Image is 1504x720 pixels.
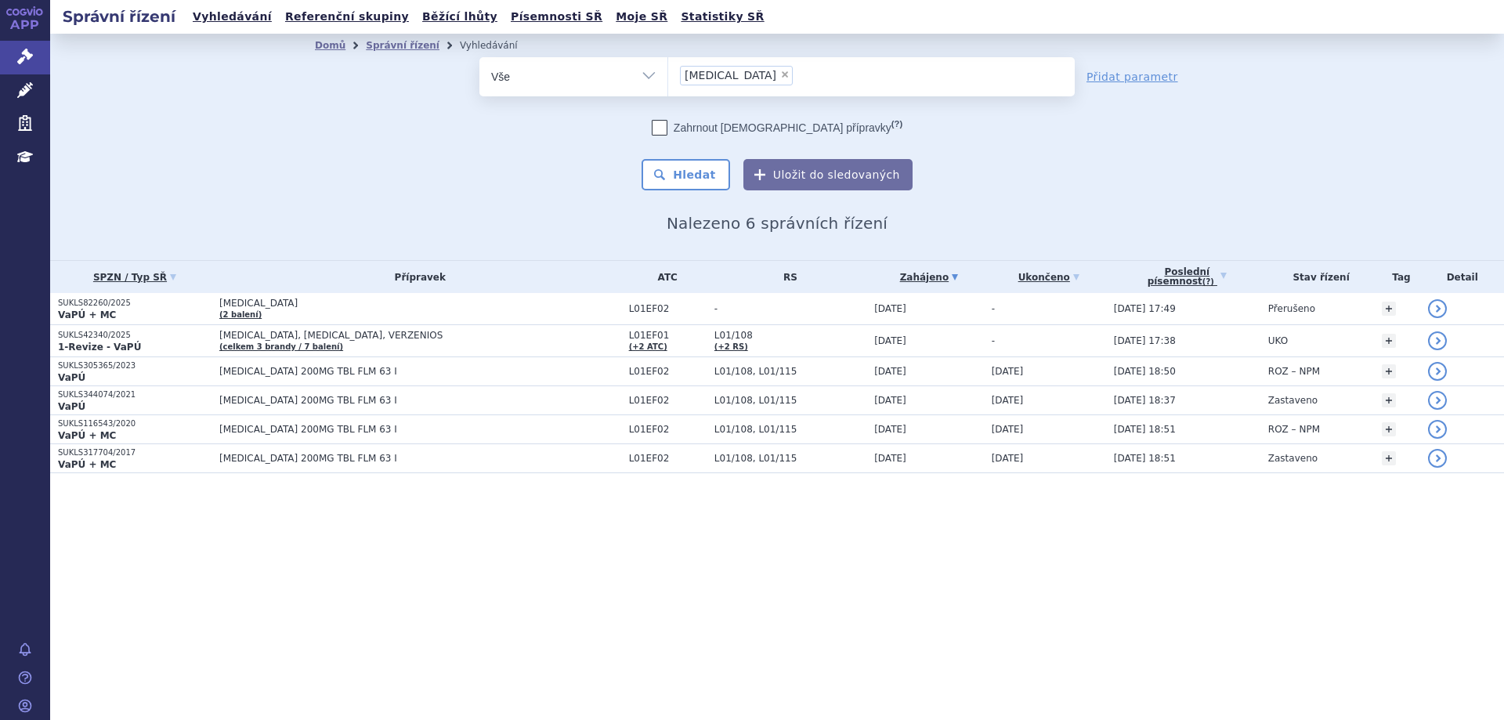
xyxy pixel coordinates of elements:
[874,424,906,435] span: [DATE]
[992,266,1106,288] a: Ukončeno
[1428,420,1447,439] a: detail
[1428,299,1447,318] a: detail
[743,159,913,190] button: Uložit do sledovaných
[219,395,611,406] span: [MEDICAL_DATA] 200MG TBL FLM 63 I
[992,335,995,346] span: -
[992,395,1024,406] span: [DATE]
[219,366,611,377] span: [MEDICAL_DATA] 200MG TBL FLM 63 I
[685,70,776,81] span: [MEDICAL_DATA]
[992,303,995,314] span: -
[621,261,707,293] th: ATC
[992,366,1024,377] span: [DATE]
[652,120,902,136] label: Zahrnout [DEMOGRAPHIC_DATA] přípravky
[58,401,85,412] strong: VaPÚ
[1114,335,1176,346] span: [DATE] 17:38
[1382,334,1396,348] a: +
[667,214,888,233] span: Nalezeno 6 správních řízení
[219,298,611,309] span: [MEDICAL_DATA]
[1374,261,1420,293] th: Tag
[629,342,667,351] a: (+2 ATC)
[58,372,85,383] strong: VaPÚ
[874,303,906,314] span: [DATE]
[1428,449,1447,468] a: detail
[629,303,707,314] span: L01EF02
[629,366,707,377] span: L01EF02
[1268,453,1318,464] span: Zastaveno
[58,459,116,470] strong: VaPÚ + MC
[219,453,611,464] span: [MEDICAL_DATA] 200MG TBL FLM 63 I
[58,447,211,458] p: SUKLS317704/2017
[1268,303,1315,314] span: Přerušeno
[1268,424,1320,435] span: ROZ – NPM
[992,453,1024,464] span: [DATE]
[315,40,345,51] a: Domů
[714,342,748,351] a: (+2 RS)
[714,424,866,435] span: L01/108, L01/115
[1382,422,1396,436] a: +
[1114,453,1176,464] span: [DATE] 18:51
[891,119,902,129] abbr: (?)
[58,389,211,400] p: SUKLS344074/2021
[874,366,906,377] span: [DATE]
[219,342,343,351] a: (celkem 3 brandy / 7 balení)
[629,330,707,341] span: L01EF01
[874,395,906,406] span: [DATE]
[629,395,707,406] span: L01EF02
[1114,395,1176,406] span: [DATE] 18:37
[58,342,141,353] strong: 1-Revize - VaPÚ
[1202,277,1214,287] abbr: (?)
[1382,451,1396,465] a: +
[992,424,1024,435] span: [DATE]
[714,453,866,464] span: L01/108, L01/115
[714,366,866,377] span: L01/108, L01/115
[629,453,707,464] span: L01EF02
[797,65,806,85] input: [MEDICAL_DATA]
[1114,366,1176,377] span: [DATE] 18:50
[58,309,116,320] strong: VaPÚ + MC
[629,424,707,435] span: L01EF02
[418,6,502,27] a: Běžící lhůty
[58,298,211,309] p: SUKLS82260/2025
[58,360,211,371] p: SUKLS305365/2023
[1428,391,1447,410] a: detail
[1428,331,1447,350] a: detail
[58,266,211,288] a: SPZN / Typ SŘ
[280,6,414,27] a: Referenční skupiny
[780,70,790,79] span: ×
[714,303,866,314] span: -
[874,453,906,464] span: [DATE]
[1260,261,1375,293] th: Stav řízení
[506,6,607,27] a: Písemnosti SŘ
[1382,393,1396,407] a: +
[1268,395,1318,406] span: Zastaveno
[611,6,672,27] a: Moje SŘ
[50,5,188,27] h2: Správní řízení
[714,330,866,341] span: L01/108
[642,159,730,190] button: Hledat
[188,6,277,27] a: Vyhledávání
[58,330,211,341] p: SUKLS42340/2025
[1268,335,1288,346] span: UKO
[874,335,906,346] span: [DATE]
[58,430,116,441] strong: VaPÚ + MC
[219,330,611,341] span: [MEDICAL_DATA], [MEDICAL_DATA], VERZENIOS
[219,310,262,319] a: (2 balení)
[1114,261,1260,293] a: Poslednípísemnost(?)
[1382,302,1396,316] a: +
[874,266,984,288] a: Zahájeno
[676,6,768,27] a: Statistiky SŘ
[219,424,611,435] span: [MEDICAL_DATA] 200MG TBL FLM 63 I
[1420,261,1504,293] th: Detail
[1114,424,1176,435] span: [DATE] 18:51
[1382,364,1396,378] a: +
[366,40,439,51] a: Správní řízení
[1086,69,1178,85] a: Přidat parametr
[58,418,211,429] p: SUKLS116543/2020
[211,261,621,293] th: Přípravek
[1114,303,1176,314] span: [DATE] 17:49
[1428,362,1447,381] a: detail
[714,395,866,406] span: L01/108, L01/115
[1268,366,1320,377] span: ROZ – NPM
[460,34,538,57] li: Vyhledávání
[707,261,866,293] th: RS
